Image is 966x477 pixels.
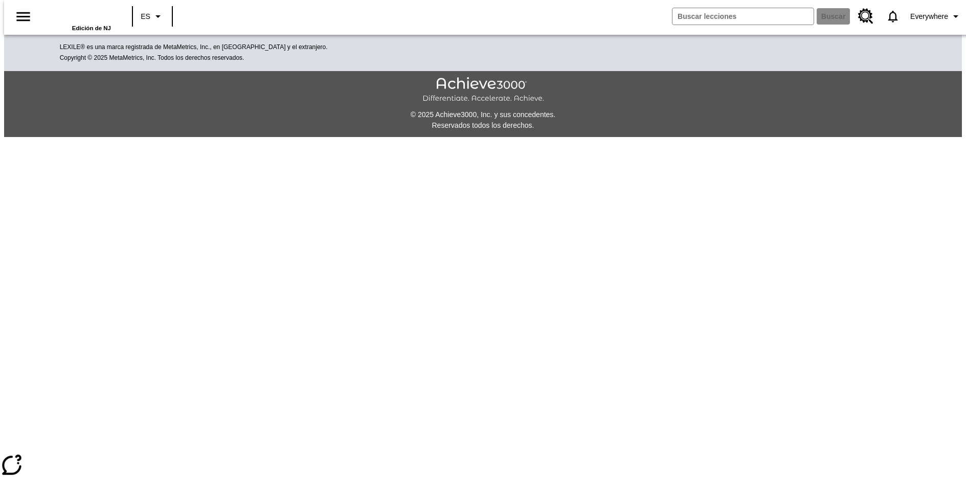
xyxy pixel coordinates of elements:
[422,77,544,103] img: Achieve3000 Differentiate Accelerate Achieve
[136,7,169,26] button: Lenguaje: ES, Selecciona un idioma
[880,3,906,30] a: Notificaciones
[72,25,111,31] span: Edición de NJ
[8,2,38,32] button: Abrir el menú lateral
[852,3,880,30] a: Centro de recursos, Se abrirá en una pestaña nueva.
[4,120,962,131] p: Reservados todos los derechos.
[4,109,962,120] p: © 2025 Achieve3000, Inc. y sus concedentes.
[141,11,150,22] span: ES
[906,7,966,26] button: Perfil/Configuración
[44,4,111,31] div: Portada
[910,11,948,22] span: Everywhere
[60,54,244,61] span: Copyright © 2025 MetaMetrics, Inc. Todos los derechos reservados.
[60,42,907,53] p: LEXILE® es una marca registrada de MetaMetrics, Inc., en [GEOGRAPHIC_DATA] y el extranjero.
[672,8,814,25] input: Buscar campo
